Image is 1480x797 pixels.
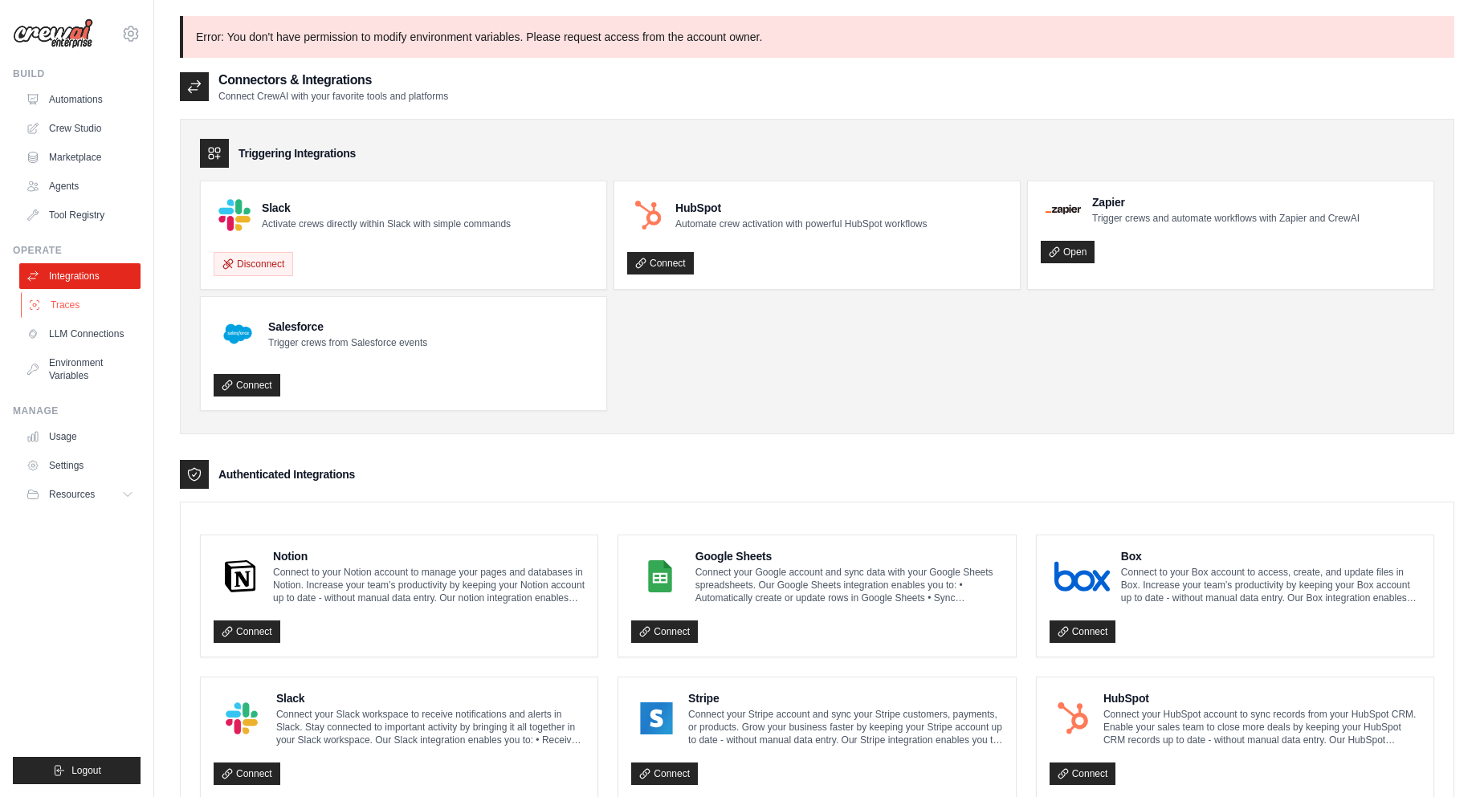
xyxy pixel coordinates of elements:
p: Connect CrewAI with your favorite tools and platforms [218,90,448,103]
h4: Slack [276,690,585,706]
img: Logo [13,18,93,49]
img: HubSpot Logo [632,199,664,231]
a: Crew Studio [19,116,141,141]
a: Traces [21,292,142,318]
img: Box Logo [1054,560,1110,592]
h4: Notion [273,548,585,564]
a: Connect [1050,620,1116,643]
a: Connect [631,762,698,785]
a: Marketplace [19,144,141,170]
p: Connect your Stripe account and sync your Stripe customers, payments, or products. Grow your busi... [688,708,1003,746]
span: Resources [49,488,95,501]
a: LLM Connections [19,321,141,347]
a: Connect [1050,762,1116,785]
h3: Triggering Integrations [239,145,356,161]
a: Connect [627,252,694,274]
button: Logout [13,757,141,784]
p: Activate crews directly within Slack with simple commands [262,218,511,230]
img: HubSpot Logo [1054,702,1092,734]
p: Trigger crews and automate workflows with Zapier and CrewAI [1092,212,1360,225]
a: Automations [19,87,141,112]
a: Settings [19,453,141,478]
a: Tool Registry [19,202,141,228]
span: Logout [71,764,101,777]
div: Manage [13,405,141,417]
h4: Stripe [688,690,1003,706]
p: Automate crew activation with powerful HubSpot workflows [675,218,927,230]
p: Connect your Google account and sync data with your Google Sheets spreadsheets. Our Google Sheets... [695,566,1003,604]
p: Trigger crews from Salesforce events [268,336,427,349]
img: Notion Logo [218,560,262,592]
img: Google Sheets Logo [636,560,683,592]
a: Connect [214,620,280,643]
a: Environment Variables [19,350,141,388]
button: Disconnect [214,252,293,276]
h4: HubSpot [675,200,927,216]
h4: HubSpot [1103,690,1421,706]
button: Resources [19,482,141,507]
p: Error: You don't have permission to modify environment variables. Please request access from the ... [180,16,1454,58]
div: Build [13,67,141,80]
h4: Google Sheets [695,548,1003,564]
p: Connect your Slack workspace to receive notifications and alerts in Slack. Stay connected to impo... [276,708,585,746]
img: Slack Logo [218,199,251,231]
h4: Salesforce [268,319,427,335]
h2: Connectors & Integrations [218,71,448,90]
a: Agents [19,173,141,199]
h4: Zapier [1092,194,1360,210]
h4: Box [1121,548,1421,564]
a: Usage [19,424,141,449]
div: Operate [13,244,141,257]
p: Connect to your Notion account to manage your pages and databases in Notion. Increase your team’s... [273,566,585,604]
a: Open [1041,241,1095,263]
a: Connect [631,620,698,643]
a: Connect [214,374,280,396]
img: Salesforce Logo [218,315,257,353]
img: Slack Logo [218,702,265,734]
p: Connect to your Box account to access, create, and update files in Box. Increase your team’s prod... [1121,566,1421,604]
h3: Authenticated Integrations [218,466,355,482]
img: Stripe Logo [636,702,677,734]
p: Connect your HubSpot account to sync records from your HubSpot CRM. Enable your sales team to clo... [1103,708,1421,746]
img: Zapier Logo [1046,205,1081,214]
a: Integrations [19,263,141,289]
a: Connect [214,762,280,785]
h4: Slack [262,200,511,216]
